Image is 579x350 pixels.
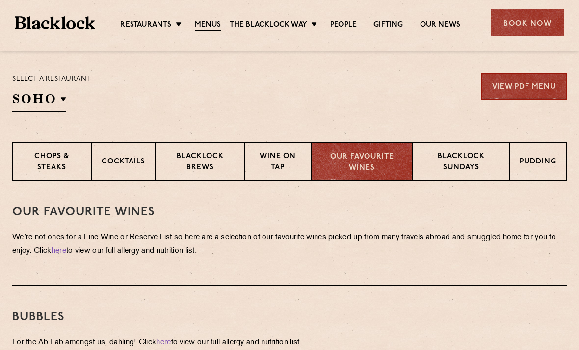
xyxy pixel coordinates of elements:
[12,90,66,112] h2: SOHO
[120,20,171,30] a: Restaurants
[481,73,567,100] a: View PDF Menu
[420,20,461,30] a: Our News
[12,231,567,258] p: We’re not ones for a Fine Wine or Reserve List so here are a selection of our favourite wines pic...
[491,9,564,36] div: Book Now
[12,73,91,85] p: Select a restaurant
[423,151,499,174] p: Blacklock Sundays
[330,20,357,30] a: People
[156,339,171,346] a: here
[321,152,402,174] p: Our favourite wines
[195,20,221,31] a: Menus
[15,16,95,30] img: BL_Textured_Logo-footer-cropped.svg
[12,336,567,350] p: For the Ab Fab amongst us, dahling! Click to view our full allergy and nutrition list.
[520,157,556,169] p: Pudding
[12,206,567,218] h3: Our Favourite Wines
[230,20,307,30] a: The Blacklock Way
[255,151,301,174] p: Wine on Tap
[52,247,66,255] a: here
[23,151,81,174] p: Chops & Steaks
[166,151,234,174] p: Blacklock Brews
[102,157,145,169] p: Cocktails
[12,311,567,323] h3: bubbles
[373,20,403,30] a: Gifting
